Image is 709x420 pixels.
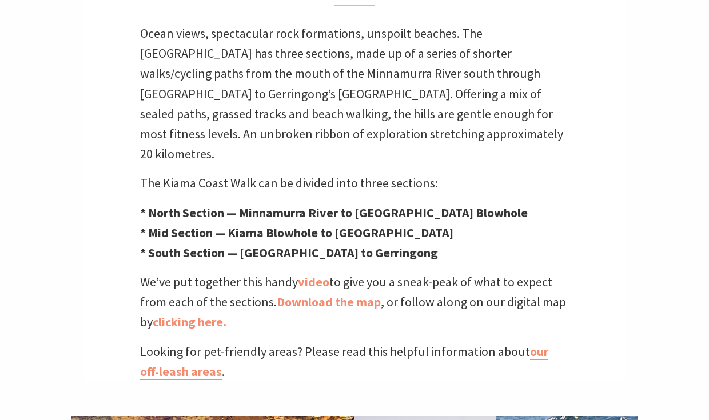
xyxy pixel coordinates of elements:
a: Download the map [277,294,381,310]
p: The Kiama Coast Walk can be divided into three sections: [140,173,569,193]
a: clicking here. [153,314,226,330]
strong: * North Section — Minnamurra River to [GEOGRAPHIC_DATA] Blowhole [140,205,528,221]
p: Looking for pet-friendly areas? Please read this helpful information about . [140,342,569,382]
strong: * Mid Section — Kiama Blowhole to [GEOGRAPHIC_DATA] [140,225,453,241]
p: Ocean views, spectacular rock formations, unspoilt beaches. The [GEOGRAPHIC_DATA] has three secti... [140,23,569,164]
strong: * South Section — [GEOGRAPHIC_DATA] to Gerringong [140,245,438,261]
p: We’ve put together this handy to give you a sneak-peak of what to expect from each of the section... [140,272,569,333]
a: our off-leash areas [140,343,548,380]
a: video [298,274,329,290]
